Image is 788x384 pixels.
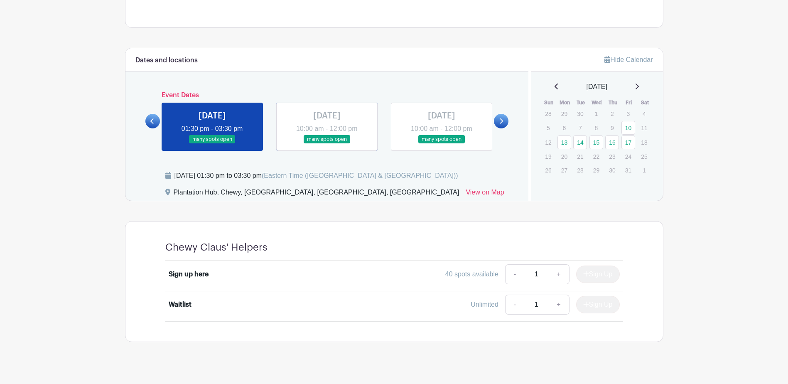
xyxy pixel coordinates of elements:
div: 40 spots available [445,269,498,279]
p: 26 [541,164,555,177]
p: 29 [557,107,571,120]
h6: Event Dates [160,91,494,99]
p: 2 [605,107,619,120]
p: 1 [637,164,651,177]
h4: Chewy Claus' Helpers [165,241,268,254]
div: Unlimited [471,300,498,310]
a: - [505,295,524,315]
p: 19 [541,150,555,163]
div: Plantation Hub, Chewy, [GEOGRAPHIC_DATA], [GEOGRAPHIC_DATA], [GEOGRAPHIC_DATA] [174,187,459,201]
th: Fri [621,98,637,107]
th: Sun [541,98,557,107]
p: 23 [605,150,619,163]
a: 13 [557,135,571,149]
a: View on Map [466,187,504,201]
p: 6 [557,121,571,134]
p: 20 [557,150,571,163]
span: [DATE] [587,82,607,92]
p: 22 [589,150,603,163]
span: (Eastern Time ([GEOGRAPHIC_DATA] & [GEOGRAPHIC_DATA])) [262,172,458,179]
a: 17 [621,135,635,149]
p: 30 [605,164,619,177]
p: 25 [637,150,651,163]
div: Waitlist [169,300,191,310]
a: + [548,264,569,284]
th: Sat [637,98,653,107]
a: 14 [573,135,587,149]
p: 18 [637,136,651,149]
p: 5 [541,121,555,134]
p: 1 [589,107,603,120]
p: 28 [541,107,555,120]
p: 21 [573,150,587,163]
a: - [505,264,524,284]
th: Mon [557,98,573,107]
div: [DATE] 01:30 pm to 03:30 pm [174,171,458,181]
p: 11 [637,121,651,134]
th: Tue [573,98,589,107]
a: 10 [621,121,635,135]
p: 7 [573,121,587,134]
p: 3 [621,107,635,120]
p: 28 [573,164,587,177]
a: Hide Calendar [604,56,653,63]
div: Sign up here [169,269,209,279]
th: Thu [605,98,621,107]
a: 15 [589,135,603,149]
p: 30 [573,107,587,120]
p: 12 [541,136,555,149]
p: 24 [621,150,635,163]
p: 31 [621,164,635,177]
a: + [548,295,569,315]
p: 9 [605,121,619,134]
a: 16 [605,135,619,149]
th: Wed [589,98,605,107]
p: 27 [557,164,571,177]
h6: Dates and locations [135,57,198,64]
p: 4 [637,107,651,120]
p: 29 [589,164,603,177]
p: 8 [589,121,603,134]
